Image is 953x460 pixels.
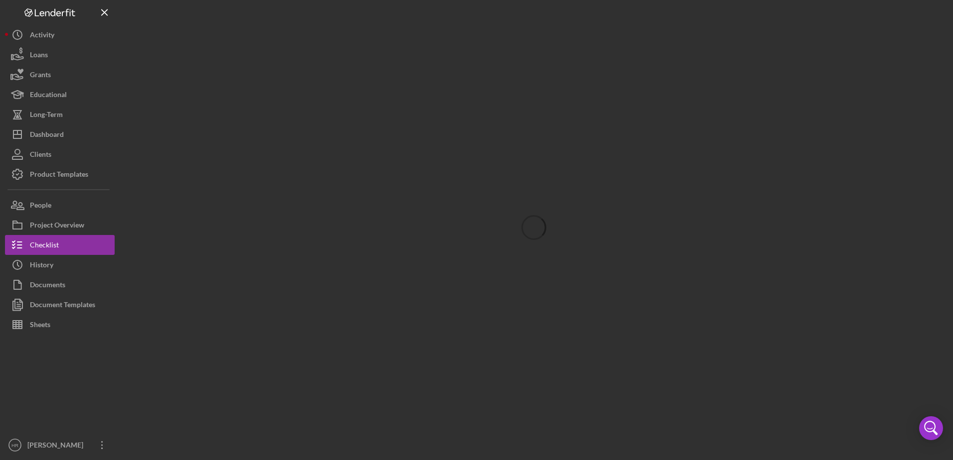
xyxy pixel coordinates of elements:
div: [PERSON_NAME] [25,435,90,458]
div: Dashboard [30,124,64,147]
div: History [30,255,53,277]
button: Dashboard [5,124,115,144]
div: Product Templates [30,164,88,187]
div: Checklist [30,235,59,257]
button: Sheets [5,315,115,335]
button: Grants [5,65,115,85]
div: Grants [30,65,51,87]
div: Educational [30,85,67,107]
button: Clients [5,144,115,164]
button: HR[PERSON_NAME] [5,435,115,455]
button: People [5,195,115,215]
div: Project Overview [30,215,84,237]
button: Long-Term [5,105,115,124]
button: Checklist [5,235,115,255]
button: Project Overview [5,215,115,235]
button: Product Templates [5,164,115,184]
div: Loans [30,45,48,67]
button: Educational [5,85,115,105]
div: People [30,195,51,218]
div: Long-Term [30,105,63,127]
button: Activity [5,25,115,45]
button: Document Templates [5,295,115,315]
button: History [5,255,115,275]
button: Loans [5,45,115,65]
div: Sheets [30,315,50,337]
div: Activity [30,25,54,47]
button: Documents [5,275,115,295]
div: Document Templates [30,295,95,317]
div: Open Intercom Messenger [919,416,943,440]
div: Clients [30,144,51,167]
text: HR [11,443,18,448]
div: Documents [30,275,65,297]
